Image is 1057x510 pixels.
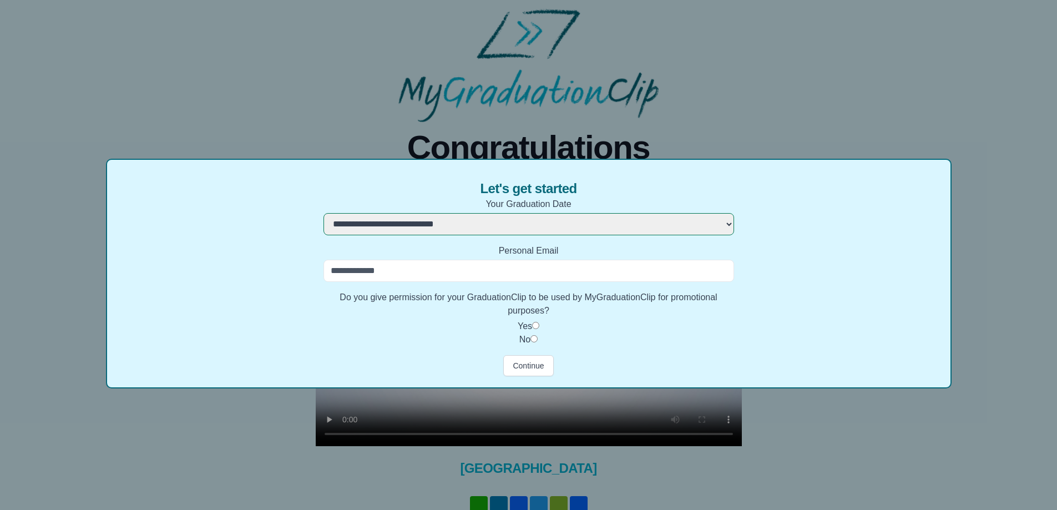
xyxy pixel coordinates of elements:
label: Yes [518,321,532,331]
label: Do you give permission for your GraduationClip to be used by MyGraduationClip for promotional pur... [323,291,734,317]
label: Personal Email [323,244,734,257]
label: No [519,335,530,344]
span: Let's get started [480,180,576,198]
button: Continue [503,355,553,376]
label: Your Graduation Date [323,198,734,211]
